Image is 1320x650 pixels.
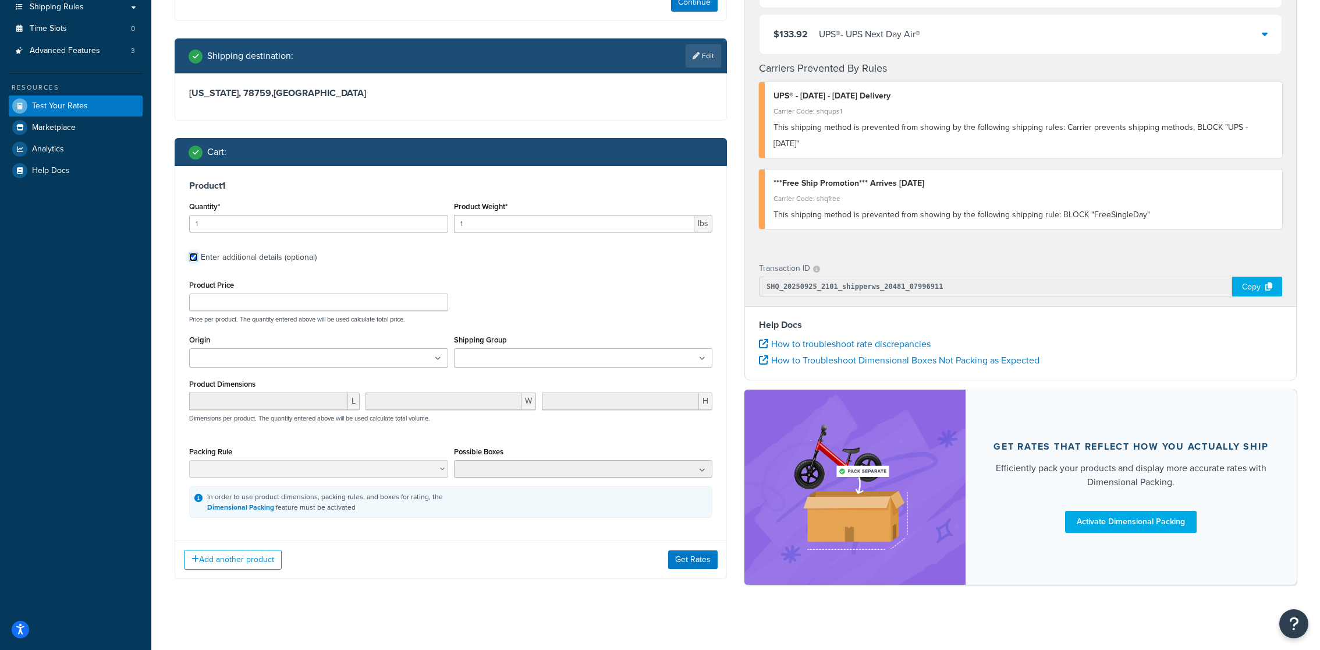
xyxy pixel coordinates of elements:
span: This shipping method is prevented from showing by the following shipping rules: Carrier prevents ... [773,121,1248,150]
div: UPS® - [DATE] - [DATE] Delivery [773,88,1273,104]
h2: Shipping destination : [207,51,293,61]
span: 3 [131,46,135,56]
button: Open Resource Center [1279,609,1308,638]
a: Marketplace [9,117,143,138]
span: L [348,393,360,410]
p: Dimensions per product. The quantity entered above will be used calculate total volume. [186,414,430,422]
img: feature-image-dim-d40ad3071a2b3c8e08177464837368e35600d3c5e73b18a22c1e4bb210dc32ac.png [782,407,928,567]
button: Get Rates [668,550,718,569]
input: 0.00 [454,215,695,232]
span: H [699,393,712,410]
a: Activate Dimensional Packing [1065,511,1197,533]
label: Product Price [189,281,234,289]
a: Advanced Features3 [9,40,143,62]
button: Add another product [184,550,282,570]
a: How to Troubleshoot Dimensional Boxes Not Packing as Expected [759,354,1039,367]
span: Time Slots [30,24,67,34]
input: 0 [189,215,448,232]
a: Edit [686,44,721,68]
li: Advanced Features [9,40,143,62]
h4: Carriers Prevented By Rules [759,61,1282,76]
p: Transaction ID [759,260,810,277]
span: lbs [694,215,712,232]
a: Analytics [9,139,143,160]
span: Shipping Rules [30,2,84,12]
div: Efficiently pack your products and display more accurate rates with Dimensional Packing. [993,461,1269,489]
div: Copy [1232,277,1282,296]
label: Origin [189,335,210,344]
span: Advanced Features [30,46,100,56]
input: Enter additional details (optional) [189,253,198,262]
span: W [521,393,536,410]
span: Analytics [32,144,64,154]
label: Quantity* [189,202,220,211]
span: Test Your Rates [32,101,88,111]
a: Time Slots0 [9,18,143,40]
div: Carrier Code: shqfree [773,190,1273,207]
h2: Cart : [207,147,226,157]
span: Marketplace [32,123,76,133]
div: Get rates that reflect how you actually ship [993,441,1268,453]
span: This shipping method is prevented from showing by the following shipping rule: BLOCK "FreeSingleDay" [773,209,1150,221]
a: Help Docs [9,160,143,181]
li: Time Slots [9,18,143,40]
div: In order to use product dimensions, packing rules, and boxes for rating, the feature must be acti... [207,492,443,513]
label: Product Dimensions [189,380,256,388]
span: Help Docs [32,166,70,176]
div: Carrier Code: shqups1 [773,103,1273,119]
a: Test Your Rates [9,96,143,116]
h3: Product 1 [189,180,712,192]
span: $133.92 [773,27,808,41]
a: How to troubleshoot rate discrepancies [759,337,931,351]
label: Shipping Group [454,335,507,344]
div: Enter additional details (optional) [201,249,317,266]
span: 0 [131,24,135,34]
h4: Help Docs [759,318,1282,332]
label: Product Weight* [454,202,508,211]
a: Dimensional Packing [207,502,274,513]
label: Packing Rule [189,447,232,456]
label: Possible Boxes [454,447,503,456]
div: Resources [9,83,143,93]
h3: [US_STATE], 78759 , [GEOGRAPHIC_DATA] [189,87,712,99]
p: Price per product. The quantity entered above will be used calculate total price. [186,315,715,323]
div: UPS® - UPS Next Day Air® [819,26,920,43]
div: ***Free Ship Promotion*** Arrives [DATE] [773,175,1273,192]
